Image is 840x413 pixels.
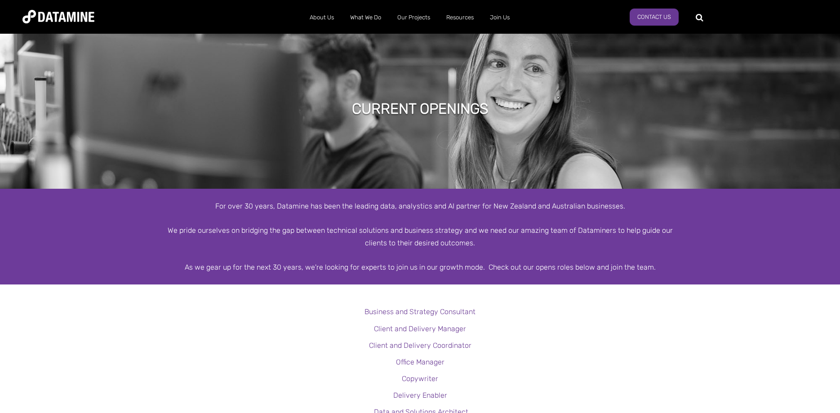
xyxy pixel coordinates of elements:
div: As we gear up for the next 30 years, we're looking for experts to join us in our growth mode. Che... [164,261,676,273]
a: Client and Delivery Coordinator [369,341,471,350]
a: Resources [438,6,482,29]
a: Contact Us [630,9,679,26]
a: Our Projects [389,6,438,29]
a: Client and Delivery Manager [374,324,466,333]
a: Office Manager [396,358,444,366]
a: Copywriter [402,374,438,383]
h1: Current Openings [352,99,489,119]
img: Datamine [22,10,94,23]
a: Delivery Enabler [393,391,447,400]
div: We pride ourselves on bridging the gap between technical solutions and business strategy and we n... [164,224,676,249]
a: Join Us [482,6,518,29]
a: About Us [302,6,342,29]
a: What We Do [342,6,389,29]
a: Business and Strategy Consultant [364,307,476,316]
div: For over 30 years, Datamine has been the leading data, analystics and AI partner for New Zealand ... [164,200,676,212]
